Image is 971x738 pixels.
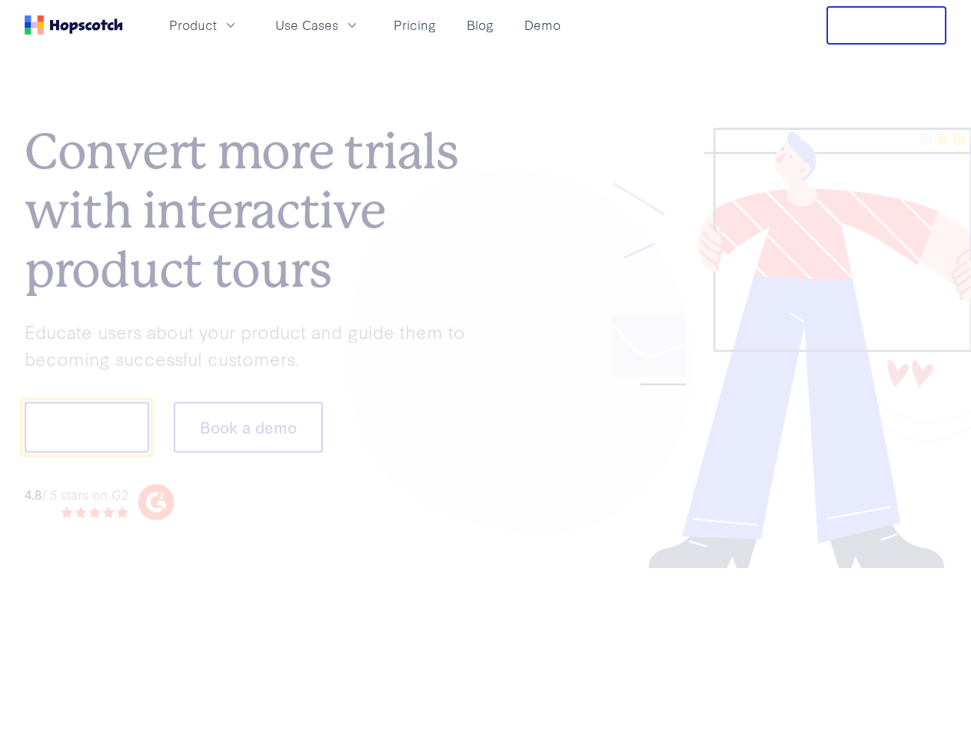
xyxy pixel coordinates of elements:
button: Free Trial [826,6,946,45]
button: Book a demo [174,402,323,453]
div: / 5 stars on G2 [25,484,128,504]
span: Use Cases [275,15,338,35]
a: Pricing [387,12,442,38]
p: Educate users about your product and guide them to becoming successful customers. [25,318,486,371]
span: Product [169,15,217,35]
button: Show me! [25,402,149,453]
a: Demo [518,12,567,38]
a: Blog [461,12,500,38]
button: Use Cases [266,12,369,38]
h1: Convert more trials with interactive product tours [25,123,486,300]
button: Product [160,12,248,38]
strong: 4.8 [25,484,42,502]
a: Home [25,15,123,35]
